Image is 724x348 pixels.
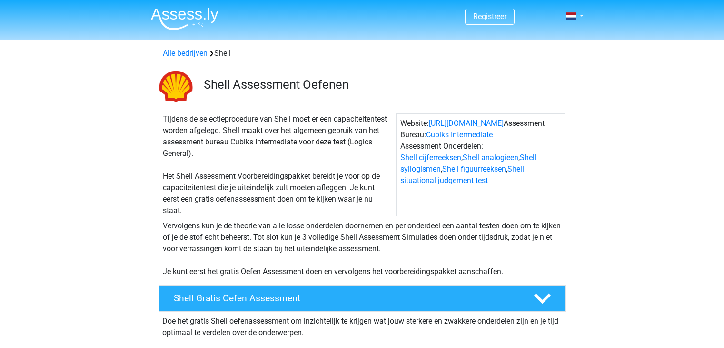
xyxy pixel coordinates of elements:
[174,293,518,304] h4: Shell Gratis Oefen Assessment
[163,49,208,58] a: Alle bedrijven
[463,153,518,162] a: Shell analogieen
[442,164,506,174] a: Shell figuurreeksen
[426,130,493,139] a: Cubiks Intermediate
[473,12,506,21] a: Registreer
[400,153,461,162] a: Shell cijferreeksen
[155,285,570,312] a: Shell Gratis Oefen Assessment
[159,48,565,59] div: Shell
[151,8,218,30] img: Assessly
[159,312,566,338] div: Doe het gratis Shell oefenassessment om inzichtelijk te krijgen wat jouw sterkere en zwakkere ond...
[159,113,396,216] div: Tijdens de selectieprocedure van Shell moet er een capaciteitentest worden afgelegd. Shell maakt ...
[429,119,504,128] a: [URL][DOMAIN_NAME]
[204,77,558,92] h3: Shell Assessment Oefenen
[396,113,565,216] div: Website: Assessment Bureau: Assessment Onderdelen: , , , ,
[159,220,565,277] div: Vervolgens kun je de theorie van alle losse onderdelen doornemen en per onderdeel een aantal test...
